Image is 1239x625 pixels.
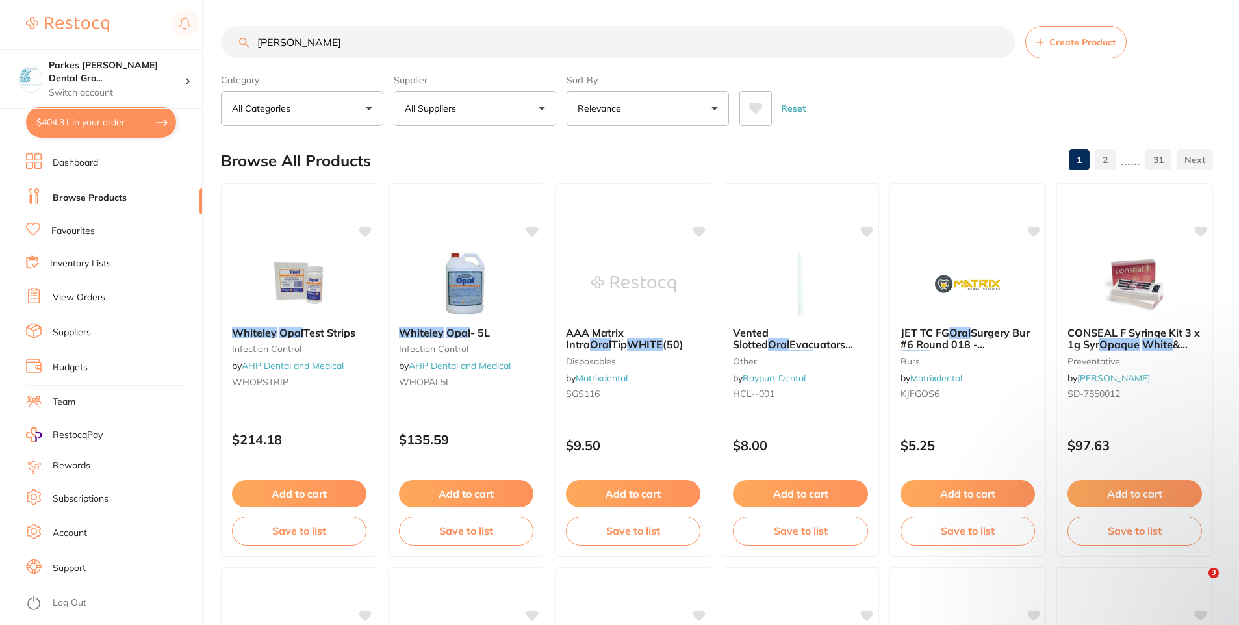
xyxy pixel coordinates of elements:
[733,326,769,351] span: Vented Slotted
[49,59,185,84] h4: Parkes Baker Dental Group
[232,480,366,507] button: Add to cart
[949,326,971,339] em: Oral
[611,338,627,351] span: Tip
[566,438,700,453] p: $9.50
[53,157,98,170] a: Dashboard
[901,327,1035,351] b: JET TC FG Oral Surgery Bur #6 Round 018 -While Stocks Last
[663,338,683,351] span: (50)
[424,251,509,316] img: Whiteley Opal - 5L
[232,360,344,372] span: by
[221,74,383,86] label: Category
[232,432,366,447] p: $214.18
[627,338,663,351] em: WHITE
[49,86,185,99] p: Switch account
[26,10,109,40] a: Restocq Logo
[232,376,288,388] span: WHOPSTRIP
[53,192,127,205] a: Browse Products
[930,350,986,363] span: Stocks Last
[26,427,42,442] img: RestocqPay
[257,251,342,316] img: Whiteley Opal Test Strips
[242,360,344,372] a: AHP Dental and Medical
[399,360,511,372] span: by
[26,107,176,138] button: $404.31 in your order
[51,225,95,238] a: Favourites
[566,356,700,366] small: disposables
[232,327,366,338] b: Whiteley Opal Test Strips
[566,326,624,351] span: AAA Matrix Intra
[591,251,676,316] img: AAA Matrix Intra Oral Tip WHITE (50)
[53,459,90,472] a: Rewards
[567,74,729,86] label: Sort By
[576,372,628,384] a: Matrixdental
[733,338,853,363] span: Evacuators 100,s 001
[901,356,1035,366] small: burs
[232,102,296,115] p: All Categories
[53,562,86,575] a: Support
[1121,153,1140,168] p: ......
[1095,147,1116,173] a: 2
[758,251,843,316] img: Vented Slotted Oral Evacuators 100,s 001 White
[53,326,91,339] a: Suppliers
[303,326,355,339] span: Test Strips
[566,517,700,545] button: Save to list
[733,438,867,453] p: $8.00
[232,517,366,545] button: Save to list
[26,593,198,614] button: Log Out
[399,480,533,507] button: Add to cart
[446,326,470,339] em: Opal
[50,257,111,270] a: Inventory Lists
[53,596,86,609] a: Log Out
[1069,147,1090,173] a: 1
[26,17,109,32] img: Restocq Logo
[733,480,867,507] button: Add to cart
[405,102,461,115] p: All Suppliers
[768,338,789,351] em: Oral
[279,326,303,339] em: Opal
[1145,147,1171,173] a: 31
[567,91,729,126] button: Relevance
[901,372,962,384] span: by
[973,308,1233,590] iframe: Intercom notifications message
[901,480,1035,507] button: Add to cart
[394,74,556,86] label: Supplier
[733,517,867,545] button: Save to list
[566,388,600,400] span: SGS116
[901,517,1035,545] button: Save to list
[26,427,103,442] a: RestocqPay
[782,350,813,363] em: White
[53,429,103,442] span: RestocqPay
[901,326,1030,351] span: Surgery Bur #6 Round 018 -
[733,388,774,400] span: HCL--001
[399,376,451,388] span: WHOPAL5L
[53,291,105,304] a: View Orders
[901,438,1035,453] p: $5.25
[399,326,444,339] em: Whiteley
[1182,568,1213,599] iframe: Intercom live chat
[566,327,700,351] b: AAA Matrix Intra Oral Tip WHITE (50)
[910,372,962,384] a: Matrixdental
[53,492,109,505] a: Subscriptions
[733,372,806,384] span: by
[394,91,556,126] button: All Suppliers
[1025,26,1127,58] button: Create Product
[566,480,700,507] button: Add to cart
[777,91,810,126] button: Reset
[399,432,533,447] p: $135.59
[733,356,867,366] small: other
[1092,251,1177,316] img: CONSEAL F Syringe Kit 3 x 1g Syr Opaque White & Etch LV
[53,396,75,409] a: Team
[590,338,611,351] em: Oral
[53,361,88,374] a: Budgets
[232,326,277,339] em: Whiteley
[221,91,383,126] button: All Categories
[901,388,939,400] span: KJFGOS6
[399,517,533,545] button: Save to list
[733,327,867,351] b: Vented Slotted Oral Evacuators 100,s 001 White
[232,344,366,354] small: infection control
[221,152,371,170] h2: Browse All Products
[409,360,511,372] a: AHP Dental and Medical
[399,327,533,338] b: Whiteley Opal - 5L
[20,66,42,88] img: Parkes Baker Dental Group
[53,527,87,540] a: Account
[1049,37,1116,47] span: Create Product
